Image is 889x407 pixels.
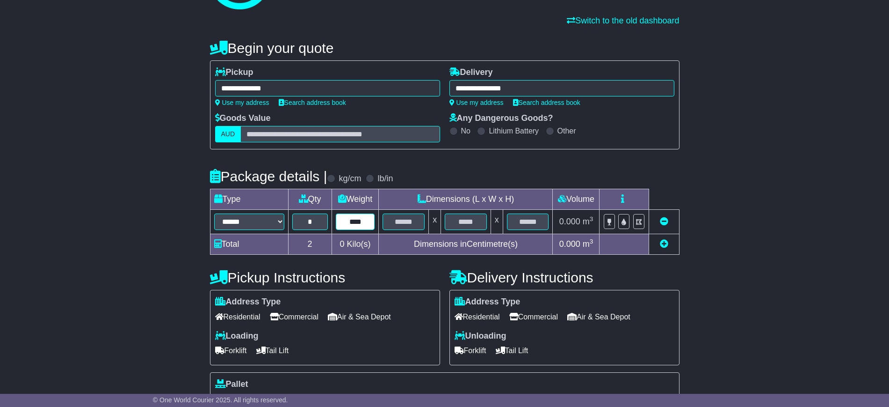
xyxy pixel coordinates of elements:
[449,67,493,78] label: Delivery
[583,239,593,249] span: m
[288,234,332,255] td: 2
[455,297,520,307] label: Address Type
[379,234,553,255] td: Dimensions in Centimetre(s)
[455,331,506,341] label: Unloading
[288,189,332,210] td: Qty
[449,99,504,106] a: Use my address
[567,16,679,25] a: Switch to the old dashboard
[210,234,288,255] td: Total
[429,210,441,234] td: x
[449,113,553,124] label: Any Dangerous Goods?
[328,310,391,324] span: Air & Sea Depot
[215,343,247,358] span: Forklift
[332,189,379,210] td: Weight
[210,169,327,184] h4: Package details |
[461,126,470,135] label: No
[496,343,528,358] span: Tail Lift
[339,174,361,184] label: kg/cm
[215,113,271,124] label: Goods Value
[279,99,346,106] a: Search address book
[513,99,580,106] a: Search address book
[557,126,576,135] label: Other
[215,99,269,106] a: Use my address
[256,343,289,358] span: Tail Lift
[553,189,600,210] td: Volume
[215,310,260,324] span: Residential
[660,239,668,249] a: Add new item
[340,239,344,249] span: 0
[215,297,281,307] label: Address Type
[590,215,593,222] sup: 3
[379,189,553,210] td: Dimensions (L x W x H)
[210,189,288,210] td: Type
[215,126,241,142] label: AUD
[455,343,486,358] span: Forklift
[210,40,679,56] h4: Begin your quote
[590,238,593,245] sup: 3
[567,310,630,324] span: Air & Sea Depot
[449,270,679,285] h4: Delivery Instructions
[215,67,253,78] label: Pickup
[215,392,255,406] span: Stackable
[509,310,558,324] span: Commercial
[210,270,440,285] h4: Pickup Instructions
[583,217,593,226] span: m
[215,379,248,390] label: Pallet
[455,310,500,324] span: Residential
[559,239,580,249] span: 0.000
[660,217,668,226] a: Remove this item
[491,210,503,234] td: x
[559,217,580,226] span: 0.000
[215,331,259,341] label: Loading
[377,174,393,184] label: lb/in
[265,392,321,406] span: Non Stackable
[153,396,288,404] span: © One World Courier 2025. All rights reserved.
[489,126,539,135] label: Lithium Battery
[332,234,379,255] td: Kilo(s)
[270,310,318,324] span: Commercial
